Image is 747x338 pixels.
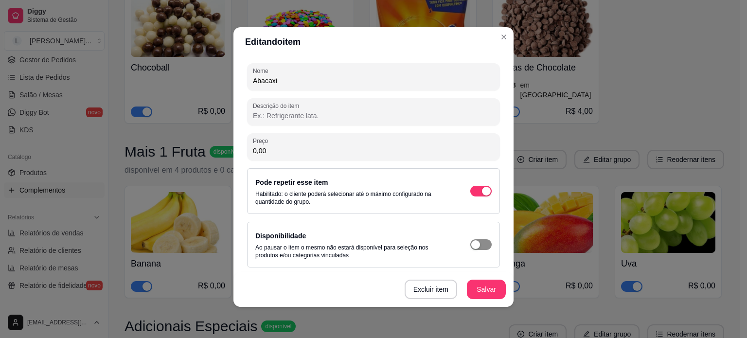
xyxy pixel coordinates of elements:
[496,29,512,45] button: Close
[255,244,451,259] p: Ao pausar o item o mesmo não estará disponível para seleção nos produtos e/ou categorias vinculadas
[233,27,514,56] header: Editando item
[253,76,494,86] input: Nome
[255,232,306,240] label: Disponibilidade
[253,111,494,121] input: Descrição do item
[253,67,272,75] label: Nome
[253,137,271,145] label: Preço
[405,280,457,299] button: Excluir item
[253,146,494,156] input: Preço
[255,190,451,206] p: Habilitado: o cliente poderá selecionar até o máximo configurado na quantidade do grupo.
[255,178,328,186] label: Pode repetir esse item
[253,102,302,110] label: Descrição do item
[467,280,506,299] button: Salvar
